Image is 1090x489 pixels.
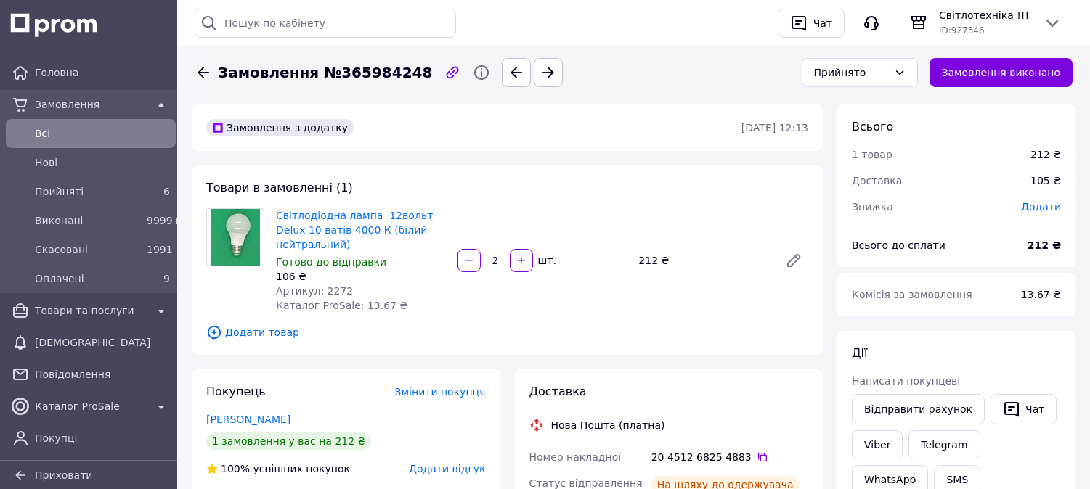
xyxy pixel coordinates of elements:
div: 20 4512 6825 4883 [651,450,808,464]
img: Світлодіодна лампа 12вольт Delux 10 ватів 4000 К (білий нейтральний) [211,209,260,266]
span: Всього [852,120,893,133]
span: ID: 927346 [939,25,985,36]
div: 212 ₴ [1030,147,1061,162]
div: 105 ₴ [1022,165,1070,197]
span: Покупець [206,385,266,398]
input: Пошук по кабінету [195,9,456,38]
span: Додати товар [206,324,808,340]
span: 1 товар [852,149,892,160]
button: Чат [991,394,1057,424]
button: Відправити рахунок [852,394,985,424]
span: Написати покупцеві [852,375,960,387]
span: Нові [35,155,170,170]
span: Покупці [35,431,170,445]
time: [DATE] 12:13 [741,122,808,133]
a: Viber [852,430,903,459]
span: 13.67 ₴ [1021,289,1061,300]
a: Світлодіодна лампа 12вольт Delux 10 ватів 4000 К (білий нейтральний) [276,210,433,250]
span: [DEMOGRAPHIC_DATA] [35,335,170,350]
span: Статус відправлення [529,477,643,489]
span: Прийняті [35,184,141,199]
div: 1 замовлення у вас на 212 ₴ [206,432,371,450]
span: Замовлення [35,97,147,112]
b: 212 ₴ [1028,239,1061,251]
span: 6 [163,186,170,197]
span: Всi [35,126,170,141]
span: Доставка [529,385,587,398]
button: Чат [778,9,845,38]
button: Замовлення виконано [930,58,1073,87]
span: Каталог ProSale: 13.67 ₴ [276,300,407,311]
span: Додати відгук [409,463,485,474]
span: Всього до сплати [852,239,945,251]
span: Знижка [852,201,893,213]
span: Скасовані [35,242,141,257]
span: Артикул: 2272 [276,285,353,297]
div: Нова Пошта (платна) [548,418,669,432]
span: Доставка [852,175,902,186]
span: Готово до відправки [276,256,386,268]
span: Товари та послуги [35,303,147,318]
span: 9 [163,273,170,284]
span: 1991 [147,244,173,255]
div: 106 ₴ [276,269,446,284]
span: Комісія за замовлення [852,289,972,300]
div: Чат [810,12,835,34]
div: шт. [534,253,558,268]
span: Дії [852,346,867,360]
span: Приховати [35,469,92,481]
a: [PERSON_NAME] [206,414,290,425]
span: Номер накладної [529,451,622,463]
span: Додати [1021,201,1061,213]
span: Каталог ProSale [35,399,147,414]
div: 212 ₴ [633,250,773,271]
span: Повідомлення [35,367,170,382]
span: Замовлення №365984248 [218,62,432,83]
span: Оплачені [35,271,141,286]
span: 9999+ [147,215,181,226]
div: Замовлення з додатку [206,119,354,136]
a: Редагувати [779,246,808,275]
span: Змінити покупця [395,386,486,398]
span: Виконані [35,213,141,228]
span: Світлотехніка !!! [939,8,1032,22]
a: Telegram [908,430,980,459]
span: Головна [35,65,170,80]
span: 100% [221,463,250,474]
span: Товари в замовленні (1) [206,181,353,194]
div: успішних покупок [206,461,350,476]
div: Прийнято [814,65,888,81]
